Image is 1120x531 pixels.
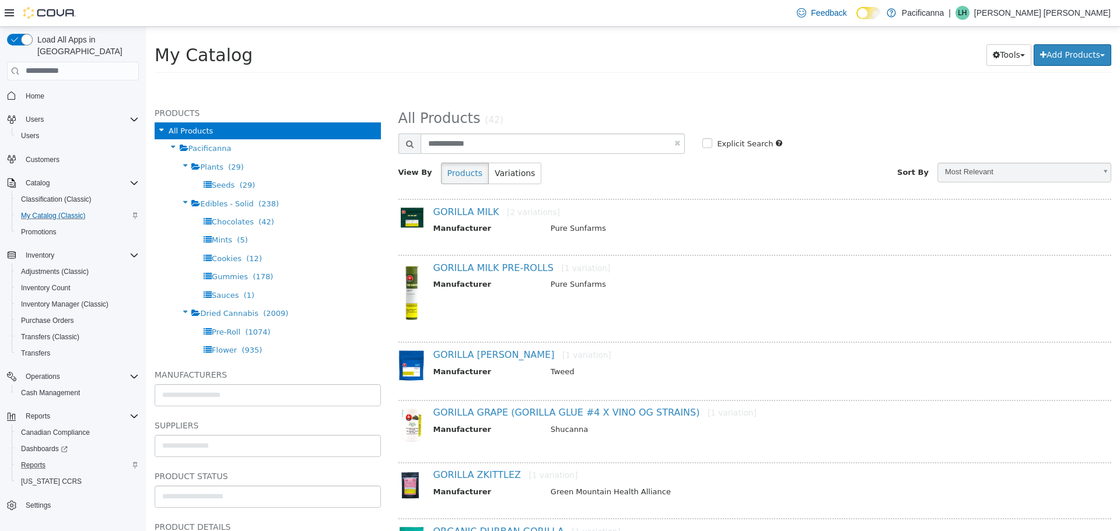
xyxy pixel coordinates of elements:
span: Transfers (Classic) [21,332,79,342]
span: Classification (Classic) [21,195,92,204]
button: Users [2,111,143,128]
span: Mints [66,209,86,217]
span: Reports [16,458,139,472]
span: Reports [21,460,45,470]
div: Lauryn H-W [956,6,970,20]
button: Operations [2,368,143,385]
small: [1 variation] [426,500,475,509]
span: Load All Apps in [GEOGRAPHIC_DATA] [33,34,139,57]
span: Customers [26,155,60,164]
a: Adjustments (Classic) [16,265,93,279]
img: Cova [23,7,76,19]
td: Shucanna [396,397,940,412]
span: My Catalog [9,18,107,38]
span: Inventory Manager (Classic) [21,300,108,309]
a: GORILLA MILK PRE-ROLLS[1 variation] [288,235,465,247]
button: Variations [342,136,395,157]
span: Cash Management [16,386,139,400]
a: GORILLA [PERSON_NAME][1 variation] [288,322,466,333]
td: Pure Sunfarms [396,252,940,266]
a: Most Relevant [792,136,965,156]
button: Cash Management [12,385,143,401]
span: Home [21,89,139,103]
span: (42) [113,191,128,199]
img: 150 [253,236,279,297]
span: Transfers [21,349,50,358]
small: [1 variation] [416,323,466,333]
small: [1 variation] [562,381,611,391]
button: Tools [841,17,885,39]
a: My Catalog (Classic) [16,209,90,223]
span: Inventory [21,248,139,262]
span: Seeds [66,154,89,163]
button: Operations [21,370,65,384]
span: (29) [94,154,110,163]
p: Pacificanna [902,6,944,20]
span: (2009) [117,282,142,291]
a: GORILLA GRAPE (GORILLA GLUE #4 X VINO OG STRAINS)[1 variation] [288,380,611,391]
span: Dashboards [16,442,139,456]
a: Transfers (Classic) [16,330,84,344]
a: Inventory Manager (Classic) [16,297,113,311]
a: [US_STATE] CCRS [16,474,86,488]
img: 150 [253,444,279,473]
span: View By [253,141,286,150]
button: Reports [21,409,55,423]
span: Most Relevant [792,136,950,154]
a: Inventory Count [16,281,75,295]
th: Manufacturer [288,459,396,474]
a: Dashboards [12,441,143,457]
span: Edibles - Solid [54,173,107,181]
span: Catalog [26,178,50,188]
span: Classification (Classic) [16,192,139,206]
h5: Products [9,79,235,93]
span: Canadian Compliance [16,425,139,439]
span: Canadian Compliance [21,428,90,437]
button: Home [2,87,143,104]
span: Purchase Orders [16,314,139,328]
span: Users [21,131,39,140]
small: [1 variation] [416,237,465,246]
span: Reports [26,412,50,421]
small: [1 variation] [383,444,432,453]
button: Transfers (Classic) [12,329,143,345]
a: Dashboards [16,442,72,456]
span: Transfers (Classic) [16,330,139,344]
td: Tweed [396,339,940,354]
h5: Manufacturers [9,341,235,355]
img: 150 [253,381,279,417]
span: Washington CCRS [16,474,139,488]
span: Promotions [16,225,139,239]
span: Settings [21,498,139,512]
img: 150 [253,180,279,202]
span: (1) [98,264,108,273]
p: | [949,6,951,20]
small: (42) [339,88,358,99]
span: Operations [26,372,60,381]
img: 150 [253,500,279,526]
span: Feedback [811,7,846,19]
a: Purchase Orders [16,314,79,328]
span: [US_STATE] CCRS [21,477,82,486]
button: Reports [2,408,143,424]
th: Manufacturer [288,397,396,412]
a: Users [16,129,44,143]
span: Cookies [66,227,96,236]
button: Canadian Compliance [12,424,143,441]
a: Canadian Compliance [16,425,94,439]
span: Catalog [21,176,139,190]
span: Inventory Manager (Classic) [16,297,139,311]
input: Dark Mode [856,7,881,19]
a: Classification (Classic) [16,192,96,206]
span: Dark Mode [856,19,857,20]
span: My Catalog (Classic) [16,209,139,223]
span: Inventory Count [21,283,71,293]
p: [PERSON_NAME] [PERSON_NAME] [974,6,1111,20]
button: Inventory [21,248,59,262]
span: (29) [82,136,98,145]
span: Dashboards [21,444,68,453]
span: (178) [107,245,127,254]
button: Transfers [12,345,143,361]
a: GORILLA MILK[2 variations] [288,180,414,191]
span: Chocolates [66,191,108,199]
